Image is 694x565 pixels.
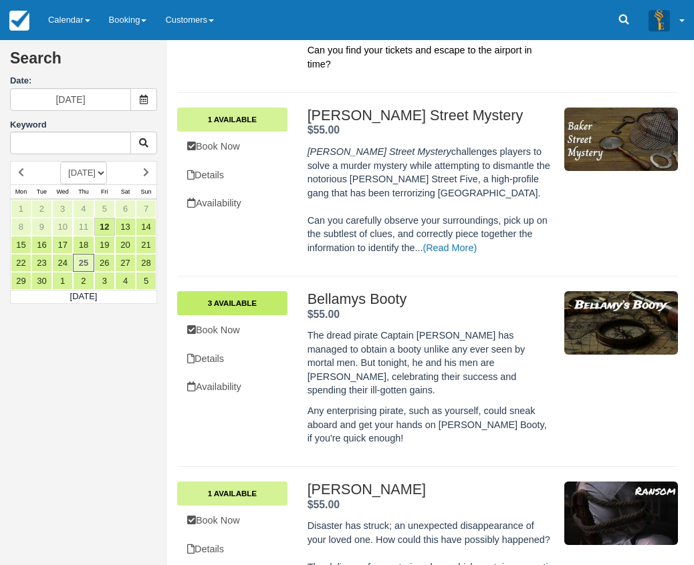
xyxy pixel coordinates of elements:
[308,329,554,397] p: The dread pirate Captain [PERSON_NAME] has managed to obtain a booty unlike any ever seen by mort...
[308,108,554,124] h2: [PERSON_NAME] Street Mystery
[94,236,115,254] a: 19
[52,218,73,236] a: 10
[308,124,340,136] strong: Price: $55
[177,291,287,315] a: 3 Available
[649,9,670,31] img: A3
[308,482,554,498] h2: [PERSON_NAME]
[136,236,156,254] a: 21
[177,317,287,344] a: Book Now
[94,254,115,272] a: 26
[115,254,136,272] a: 27
[73,200,94,218] a: 4
[31,272,52,290] a: 30
[115,218,136,236] a: 13
[308,499,340,510] strong: Price: $55
[31,200,52,218] a: 2
[73,254,94,272] a: 25
[177,482,287,506] a: 1 Available
[94,184,115,199] th: Fri
[136,184,156,199] th: Sun
[308,146,451,157] em: [PERSON_NAME] Street Mystery
[11,184,31,199] th: Mon
[11,290,157,303] td: [DATE]
[136,254,156,272] a: 28
[177,536,287,563] a: Details
[73,184,94,199] th: Thu
[73,272,94,290] a: 2
[308,124,340,136] span: $55.00
[11,236,31,254] a: 15
[564,291,678,355] img: M69-2
[177,162,287,189] a: Details
[136,272,156,290] a: 5
[564,482,678,545] img: M31-3
[52,236,73,254] a: 17
[52,200,73,218] a: 3
[94,200,115,218] a: 5
[177,507,287,534] a: Book Now
[177,133,287,160] a: Book Now
[94,218,115,236] a: 12
[31,254,52,272] a: 23
[308,45,532,69] span: Can you find your tickets and escape to the airport in time?
[308,404,554,445] p: Any enterprising pirate, such as yourself, could sneak aboard and get your hands on [PERSON_NAME]...
[177,373,287,401] a: Availability
[31,218,52,236] a: 9
[136,200,156,218] a: 7
[11,254,31,272] a: 22
[52,254,73,272] a: 24
[115,236,136,254] a: 20
[9,11,29,31] img: checkfront-main-nav-mini-logo.png
[73,236,94,254] a: 18
[177,345,287,373] a: Details
[73,218,94,236] a: 11
[177,108,287,132] a: 1 Available
[308,145,554,255] p: challenges players to solve a murder mystery while attempting to dismantle the notorious [PERSON_...
[94,272,115,290] a: 3
[31,236,52,254] a: 16
[136,218,156,236] a: 14
[115,184,136,199] th: Sat
[10,50,157,75] h2: Search
[308,291,554,307] h2: Bellamys Booty
[115,200,136,218] a: 6
[308,309,340,320] span: $55.00
[564,108,678,171] img: M3-3
[115,272,136,290] a: 4
[423,242,477,253] a: (Read More)
[52,184,73,199] th: Wed
[308,499,340,510] span: $55.00
[31,184,52,199] th: Tue
[130,132,157,154] button: Keyword Search
[308,309,340,320] strong: Price: $55
[10,120,47,130] label: Keyword
[11,200,31,218] a: 1
[11,218,31,236] a: 8
[11,272,31,290] a: 29
[52,272,73,290] a: 1
[177,190,287,217] a: Availability
[10,75,157,87] label: Date:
